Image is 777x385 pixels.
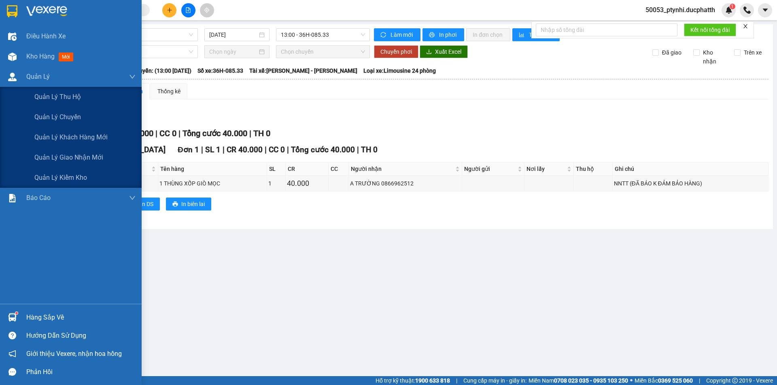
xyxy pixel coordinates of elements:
[684,23,736,36] button: Kết nối tổng đài
[26,193,51,203] span: Báo cáo
[227,145,263,154] span: CR 40.000
[268,179,284,188] div: 1
[223,145,225,154] span: |
[132,66,191,75] span: Chuyến: (13:00 [DATE])
[159,179,265,188] div: 1 THÙNG XỐP GIÒ MỌC
[155,128,157,138] span: |
[200,3,214,17] button: aim
[614,179,767,188] div: NNTT (ĐÃ BÁO K ĐẢM BẢO HÀNG)
[732,378,738,383] span: copyright
[209,30,257,39] input: 12/10/2025
[613,162,769,176] th: Ghi chú
[178,145,199,154] span: Đơn 1
[201,145,203,154] span: |
[635,376,693,385] span: Miền Bắc
[291,145,355,154] span: Tổng cước 40.000
[34,132,108,142] span: Quản lý khách hàng mới
[374,28,420,41] button: syncLàm mới
[209,47,257,56] input: Chọn ngày
[249,128,251,138] span: |
[463,376,526,385] span: Cung cấp máy in - giấy in:
[15,312,18,314] sup: 1
[730,4,735,9] sup: 1
[157,87,180,96] div: Thống kê
[34,173,87,183] span: Quản lý kiểm kho
[743,23,748,29] span: close
[700,48,728,66] span: Kho nhận
[466,28,510,41] button: In đơn chọn
[281,29,365,41] span: 13:00 - 36H-085.33
[34,152,103,162] span: Quản lý giao nhận mới
[554,377,628,384] strong: 0708 023 035 - 0935 103 250
[376,376,450,385] span: Hỗ trợ kỹ thuật:
[658,377,693,384] strong: 0369 525 060
[162,3,176,17] button: plus
[758,3,772,17] button: caret-down
[743,6,751,14] img: phone-icon
[429,32,436,38] span: printer
[286,162,329,176] th: CR
[426,49,432,55] span: download
[422,28,464,41] button: printerIn phơi
[26,72,50,82] span: Quản Lý
[249,66,357,75] span: Tài xế: [PERSON_NAME] - [PERSON_NAME]
[181,3,195,17] button: file-add
[26,349,122,359] span: Giới thiệu Vexere, nhận hoa hồng
[34,112,81,122] span: Quản lý chuyến
[26,53,55,60] span: Kho hàng
[357,145,359,154] span: |
[7,5,17,17] img: logo-vxr
[185,7,191,13] span: file-add
[731,4,734,9] span: 1
[536,23,677,36] input: Nhập số tổng đài
[205,145,221,154] span: SL 1
[204,7,210,13] span: aim
[172,201,178,208] span: printer
[363,66,436,75] span: Loại xe: Limousine 24 phòng
[464,164,516,173] span: Người gửi
[178,128,180,138] span: |
[26,366,136,378] div: Phản hồi
[435,47,461,56] span: Xuất Excel
[59,53,73,61] span: mới
[267,162,286,176] th: SL
[140,200,153,208] span: In DS
[287,178,327,189] div: 40.000
[391,30,414,39] span: Làm mới
[158,162,267,176] th: Tên hàng
[439,30,458,39] span: In phơi
[159,128,176,138] span: CC 0
[639,5,722,15] span: 50053_ptynhi.ducphatth
[8,32,17,41] img: warehouse-icon
[129,74,136,80] span: down
[26,31,66,41] span: Điều hành xe
[630,379,633,382] span: ⚪️
[8,313,17,322] img: warehouse-icon
[253,128,270,138] span: TH 0
[741,48,765,57] span: Trên xe
[8,368,16,376] span: message
[26,330,136,342] div: Hướng dẫn sử dụng
[287,145,289,154] span: |
[125,198,160,210] button: printerIn DS
[456,376,457,385] span: |
[420,45,468,58] button: downloadXuất Excel
[166,198,211,210] button: printerIn biên lai
[519,32,526,38] span: bar-chart
[415,377,450,384] strong: 1900 633 818
[529,376,628,385] span: Miền Nam
[699,376,700,385] span: |
[690,25,730,34] span: Kết nối tổng đài
[8,73,17,81] img: warehouse-icon
[8,332,16,339] span: question-circle
[351,164,454,173] span: Người nhận
[183,128,247,138] span: Tổng cước 40.000
[129,195,136,201] span: down
[167,7,172,13] span: plus
[281,46,365,58] span: Chọn chuyến
[374,45,418,58] button: Chuyển phơi
[8,194,17,202] img: solution-icon
[269,145,285,154] span: CC 0
[34,92,81,102] span: Quản lý thu hộ
[350,179,461,188] div: A TRƯỜNG 0866962512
